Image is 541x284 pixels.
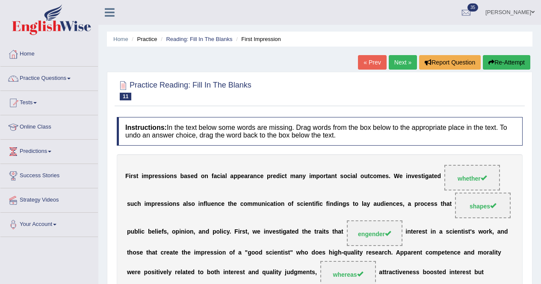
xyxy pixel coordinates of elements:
b: t [332,228,334,235]
b: d [334,201,337,208]
b: i [139,228,141,235]
b: a [319,228,322,235]
b: r [487,228,489,235]
b: h [137,201,141,208]
b: a [287,228,290,235]
b: e [292,228,295,235]
b: i [275,201,277,208]
b: a [270,201,274,208]
b: b [148,228,152,235]
b: r [155,201,157,208]
b: g [283,228,287,235]
b: t [353,201,355,208]
b: ' [470,228,471,235]
b: e [413,228,416,235]
b: i [322,228,324,235]
b: i [405,228,407,235]
b: s [276,228,279,235]
b: e [260,173,263,180]
b: i [318,201,319,208]
b: , [403,201,405,208]
b: p [234,173,237,180]
b: t [324,228,326,235]
b: o [288,201,292,208]
b: e [427,201,431,208]
b: t [228,201,230,208]
b: l [206,201,207,208]
b: u [207,201,211,208]
b: i [144,201,146,208]
b: i [328,201,330,208]
b: y [367,201,370,208]
b: i [351,173,352,180]
b: d [295,228,299,235]
b: i [265,201,267,208]
b: o [420,201,424,208]
b: t [368,173,370,180]
b: m [290,173,296,180]
b: t [450,201,452,208]
b: c [393,201,396,208]
b: v [269,228,272,235]
b: p [414,201,418,208]
a: Strategy Videos [0,188,98,210]
b: a [244,173,248,180]
b: d [206,228,210,235]
b: , [167,228,169,235]
b: s [164,201,167,208]
b: d [504,228,508,235]
b: n [204,173,208,180]
b: s [133,173,136,180]
b: e [191,173,194,180]
button: Report Question [419,55,481,70]
b: n [281,201,285,208]
b: g [425,173,429,180]
b: F [234,228,238,235]
b: a [338,228,341,235]
a: Home [0,42,98,64]
b: n [501,228,505,235]
b: n [330,201,334,208]
b: a [439,228,443,235]
b: i [314,201,316,208]
li: First Impression [234,35,281,43]
b: o [216,228,220,235]
b: i [129,173,131,180]
b: m [377,173,382,180]
b: , [194,228,195,235]
b: t [279,228,281,235]
a: Reading: Fill In The Blanks [166,36,232,42]
b: i [264,228,266,235]
b: s [297,201,300,208]
b: t [341,228,343,235]
b: c [257,173,260,180]
b: y [302,173,306,180]
b: e [305,201,309,208]
a: Your Account [0,213,98,234]
b: s [431,201,434,208]
b: i [304,201,305,208]
b: t [302,228,304,235]
b: c [240,201,244,208]
b: e [273,173,276,180]
b: s [161,173,165,180]
b: n [170,173,174,180]
b: s [176,201,180,208]
b: r [416,228,418,235]
b: f [292,201,294,208]
b: m [247,201,252,208]
b: e [221,201,225,208]
b: w [478,228,483,235]
b: p [149,173,153,180]
b: m [146,201,151,208]
b: e [158,228,162,235]
b: t [312,201,314,208]
b: e [157,201,161,208]
b: a [408,201,411,208]
b: k [489,228,492,235]
b: s [174,173,177,180]
b: v [411,173,415,180]
b: i [406,173,408,180]
b: e [272,228,276,235]
b: m [311,173,316,180]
